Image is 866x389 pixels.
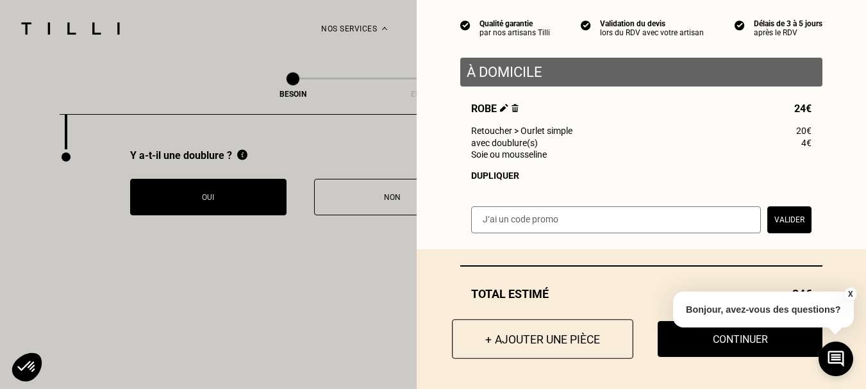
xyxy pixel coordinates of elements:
div: Validation du devis [600,19,704,28]
img: Supprimer [512,104,519,112]
button: Continuer [658,321,822,357]
div: par nos artisans Tilli [479,28,550,37]
span: 20€ [796,126,812,136]
button: Valider [767,206,812,233]
div: Dupliquer [471,170,812,181]
div: après le RDV [754,28,822,37]
div: Qualité garantie [479,19,550,28]
button: + Ajouter une pièce [452,319,633,359]
span: 4€ [801,138,812,148]
div: lors du RDV avec votre artisan [600,28,704,37]
img: Éditer [500,104,508,112]
img: icon list info [581,19,591,31]
div: Total estimé [460,287,822,301]
p: À domicile [467,64,816,80]
span: Soie ou mousseline [471,149,547,160]
div: Délais de 3 à 5 jours [754,19,822,28]
input: J‘ai un code promo [471,206,761,233]
img: icon list info [735,19,745,31]
span: Retoucher > Ourlet simple [471,126,572,136]
span: Robe [471,103,519,115]
img: icon list info [460,19,470,31]
p: Bonjour, avez-vous des questions? [673,292,854,327]
span: avec doublure(s) [471,138,538,148]
span: 24€ [794,103,812,115]
button: X [844,287,856,301]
